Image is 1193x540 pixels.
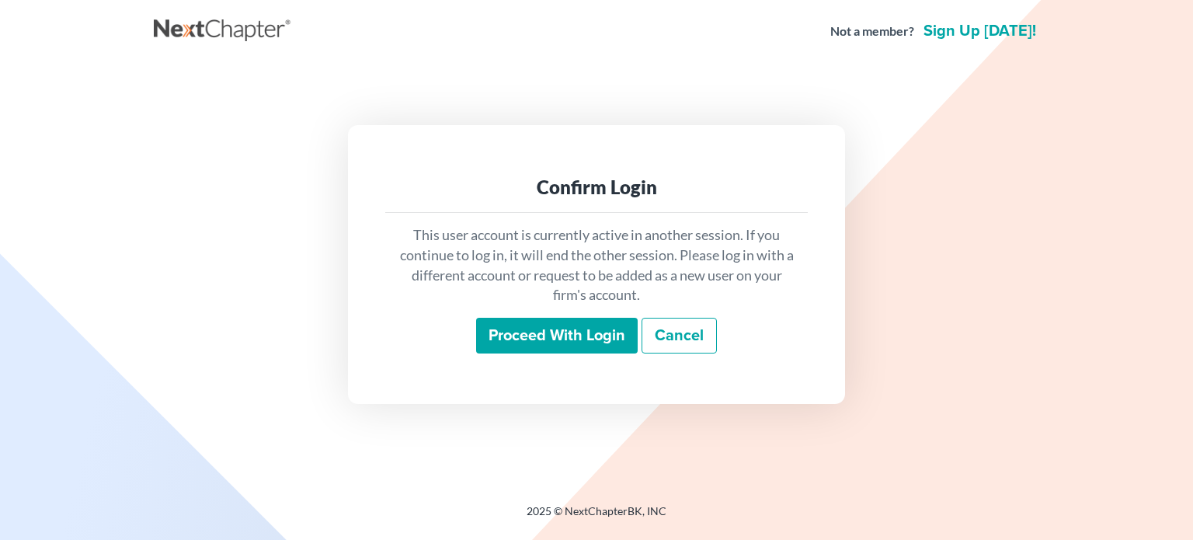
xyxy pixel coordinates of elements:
strong: Not a member? [830,23,914,40]
p: This user account is currently active in another session. If you continue to log in, it will end ... [398,225,795,305]
div: Confirm Login [398,175,795,200]
input: Proceed with login [476,318,638,354]
a: Sign up [DATE]! [920,23,1039,39]
div: 2025 © NextChapterBK, INC [154,503,1039,531]
a: Cancel [642,318,717,354]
